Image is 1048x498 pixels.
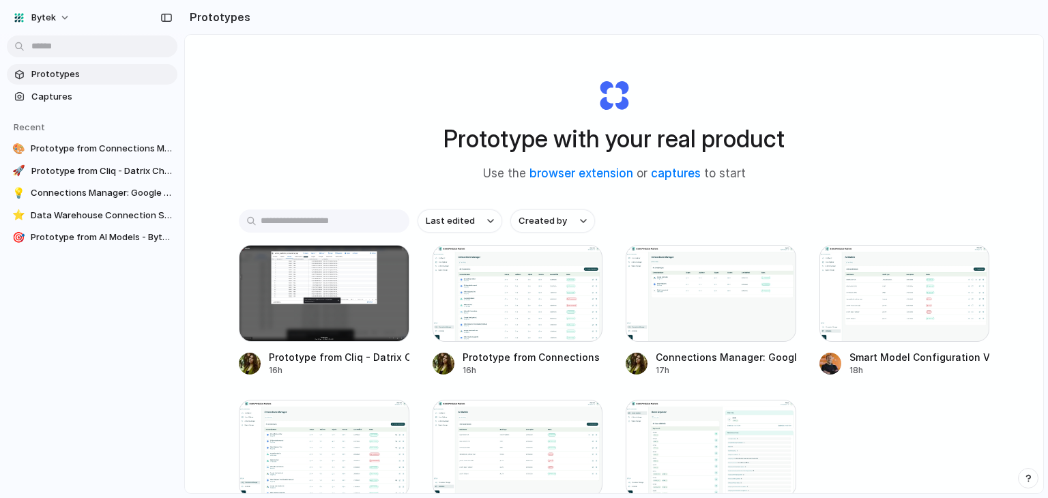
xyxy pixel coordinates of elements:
span: Last edited [426,214,475,228]
a: Prototypes [7,64,177,85]
a: captures [651,166,701,180]
button: Last edited [418,209,502,233]
div: 18h [849,364,990,377]
div: ⭐ [12,209,25,222]
div: Prototype from Connections Manager - Bytek Prediction Platform [463,350,603,364]
div: Smart Model Configuration Viewer [849,350,990,364]
a: 🚀Prototype from Cliq - Datrix Chat [7,161,177,181]
a: browser extension [529,166,633,180]
span: Captures [31,90,172,104]
span: Prototype from Connections Manager - Bytek Prediction Platform [31,142,172,156]
button: Bytek [7,7,77,29]
span: Prototypes [31,68,172,81]
div: 🎨 [12,142,25,156]
span: Prototype from Cliq - Datrix Chat [31,164,172,178]
span: Use the or to start [483,165,746,183]
div: 16h [269,364,409,377]
span: Connections Manager: Google Ads & BigQuery Integration [31,186,172,200]
div: 🎯 [12,231,25,244]
div: 17h [656,364,796,377]
div: Prototype from Cliq - Datrix Chat [269,350,409,364]
div: 💡 [12,186,25,200]
div: 🚀 [12,164,26,178]
h1: Prototype with your real product [443,121,785,157]
a: Prototype from Cliq - Datrix ChatPrototype from Cliq - Datrix Chat16h [239,245,409,377]
a: Smart Model Configuration ViewerSmart Model Configuration Viewer18h [819,245,990,377]
a: 💡Connections Manager: Google Ads & BigQuery Integration [7,183,177,203]
span: Data Warehouse Connection Setup [31,209,172,222]
span: Bytek [31,11,56,25]
h2: Prototypes [184,9,250,25]
button: Created by [510,209,595,233]
span: Recent [14,121,45,132]
span: Prototype from AI Models - Bytek Prediction Platform v2 [31,231,172,244]
a: 🎯Prototype from AI Models - Bytek Prediction Platform v2 [7,227,177,248]
div: Connections Manager: Google Ads & BigQuery Integration [656,350,796,364]
a: 🎨Prototype from Connections Manager - Bytek Prediction Platform [7,138,177,159]
span: Created by [519,214,567,228]
a: Captures [7,87,177,107]
a: ⭐Data Warehouse Connection Setup [7,205,177,226]
div: 16h [463,364,603,377]
a: Connections Manager: Google Ads & BigQuery IntegrationConnections Manager: Google Ads & BigQuery ... [626,245,796,377]
a: Prototype from Connections Manager - Bytek Prediction PlatformPrototype from Connections Manager ... [433,245,603,377]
